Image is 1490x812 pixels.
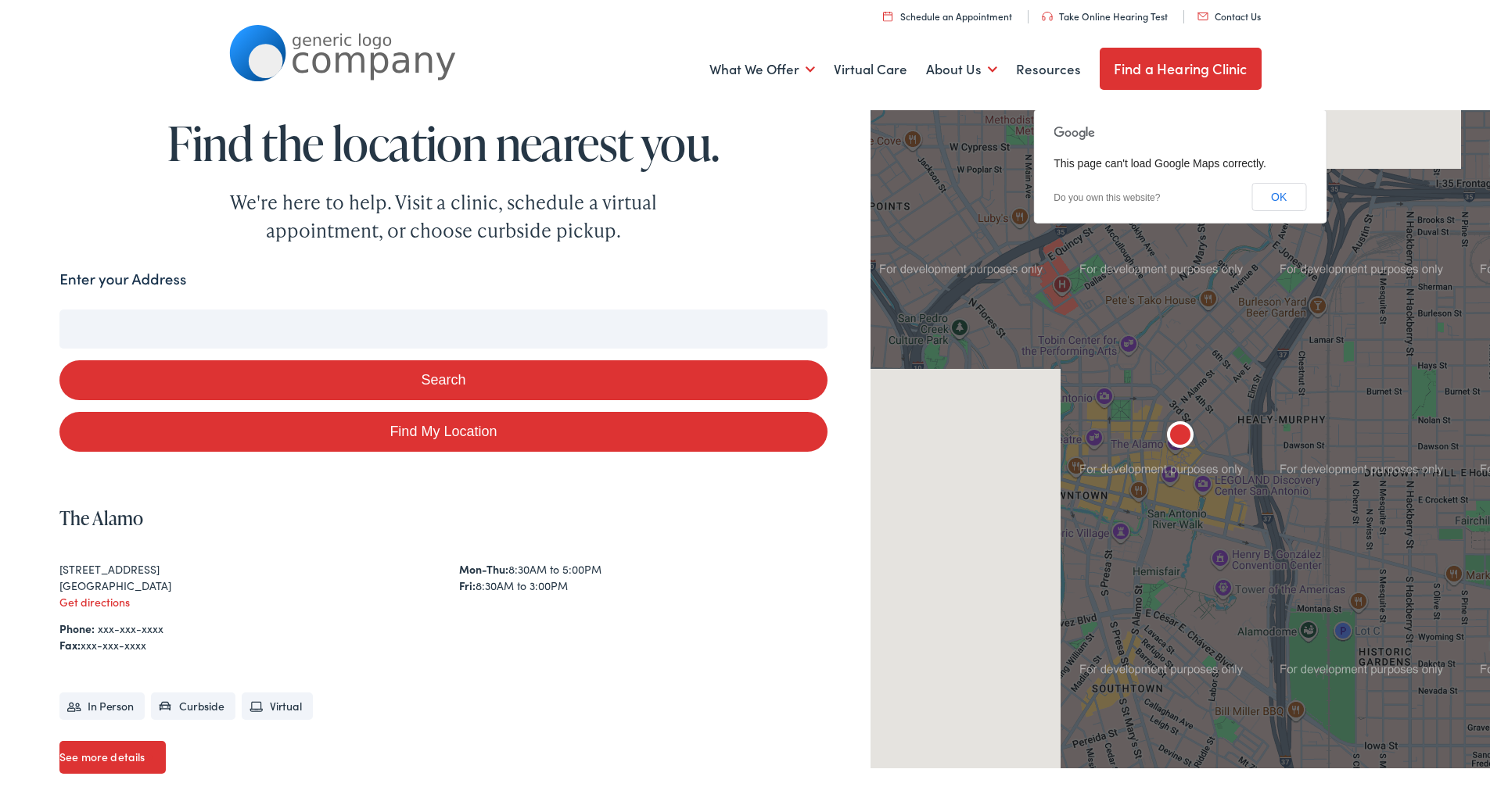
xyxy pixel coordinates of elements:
[459,578,476,593] strong: Fri:
[1197,9,1261,23] a: Contact Us
[98,621,163,636] a: xxx-xxx-xxxx
[459,561,508,577] strong: Mon-Thu:
[1054,157,1266,170] span: This page can't load Google Maps correctly.
[59,621,95,636] strong: Phone:
[59,505,143,531] a: The Alamo
[59,117,827,169] h1: Find the location nearest you.
[59,741,166,774] a: See more details
[242,692,313,720] li: Virtual
[59,594,130,610] a: Get directions
[59,309,827,349] input: Enter your address or zip code
[59,561,428,578] div: [STREET_ADDRESS]
[1100,48,1262,90] a: Find a Hearing Clinic
[59,412,827,452] a: Find My Location
[193,188,694,245] div: We're here to help. Visit a clinic, schedule a virtual appointment, or choose curbside pickup.
[1251,183,1306,211] button: OK
[59,578,428,594] div: [GEOGRAPHIC_DATA]
[59,360,827,400] button: Search
[1042,9,1168,23] a: Take Online Hearing Test
[834,41,907,98] a: Virtual Care
[151,692,235,720] li: Curbside
[59,637,81,653] strong: Fax:
[459,561,828,594] div: 8:30AM to 5:00PM 8:30AM to 3:00PM
[1161,418,1199,456] div: The Alamo
[883,9,1012,23] a: Schedule an Appointment
[883,11,892,21] img: utility icon
[59,268,186,291] label: Enter your Address
[59,637,827,653] div: xxx-xxx-xxxx
[926,41,997,98] a: About Us
[709,41,815,98] a: What We Offer
[1016,41,1081,98] a: Resources
[1042,12,1053,21] img: utility icon
[1054,192,1160,203] a: Do you own this website?
[1197,13,1208,20] img: utility icon
[59,692,145,720] li: In Person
